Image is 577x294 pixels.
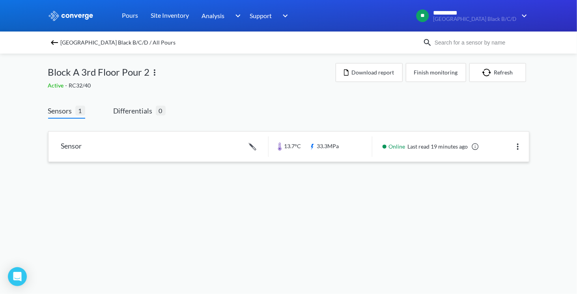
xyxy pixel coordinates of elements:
img: logo_ewhite.svg [48,11,94,21]
input: Search for a sensor by name [432,38,528,47]
img: icon-refresh.svg [482,69,494,76]
img: more.svg [513,142,523,151]
button: Refresh [469,63,526,82]
span: Sensors [48,105,75,116]
span: 0 [156,106,166,115]
span: Differentials [114,105,156,116]
img: more.svg [150,68,159,77]
span: Analysis [202,11,225,20]
img: downArrow.svg [230,11,243,20]
span: - [65,82,69,89]
span: 1 [75,106,85,115]
div: Open Intercom Messenger [8,267,27,286]
span: Block A 3rd Floor Pour 2 [48,65,150,80]
img: icon-file.svg [344,69,349,76]
img: backspace.svg [50,38,59,47]
button: Download report [336,63,403,82]
button: Finish monitoring [406,63,466,82]
div: RC32/40 [48,81,336,90]
img: icon-search.svg [423,38,432,47]
span: [GEOGRAPHIC_DATA] Black B/C/D / All Pours [61,37,176,48]
span: Support [250,11,272,20]
span: [GEOGRAPHIC_DATA] Black B/C/D [433,16,517,22]
img: downArrow.svg [278,11,290,20]
img: downArrow.svg [517,11,529,20]
span: Active [48,82,65,89]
